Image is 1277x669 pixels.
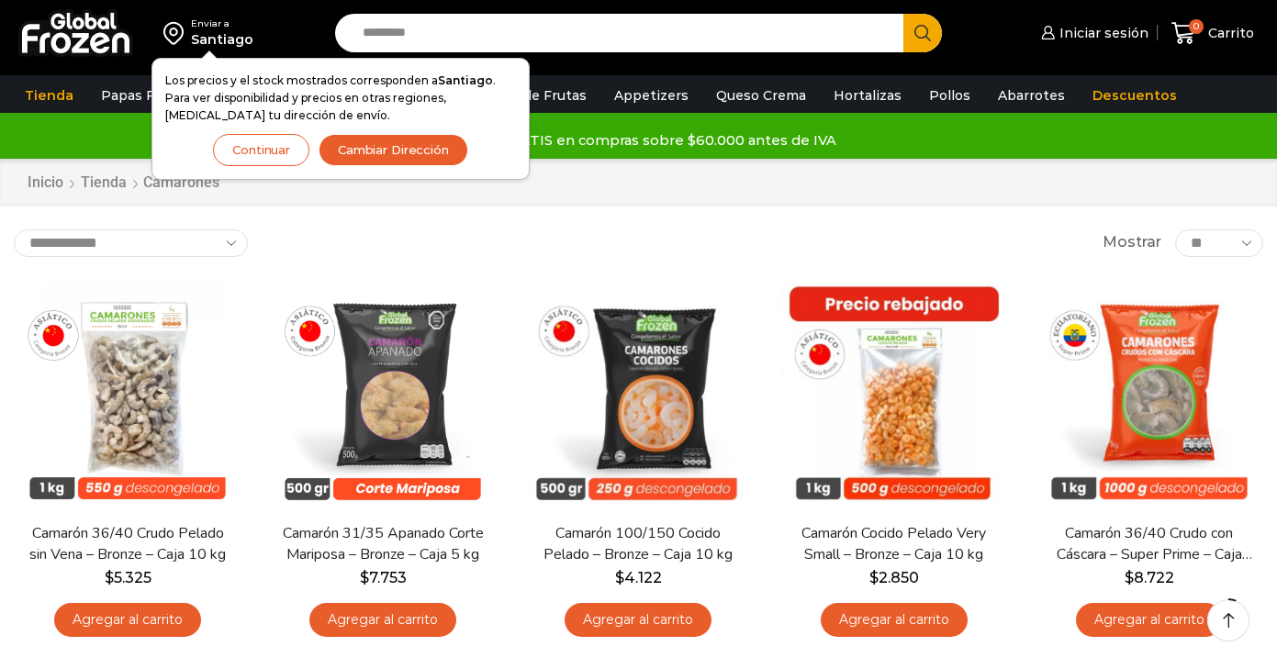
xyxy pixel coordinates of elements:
bdi: 2.850 [869,569,919,586]
nav: Breadcrumb [27,173,219,194]
a: Camarón 36/40 Crudo Pelado sin Vena – Bronze – Caja 10 kg [25,523,230,565]
span: $ [1125,569,1134,586]
a: Camarón 36/40 Crudo con Cáscara – Super Prime – Caja 10 kg [1047,523,1251,565]
span: Carrito [1204,24,1254,42]
strong: Santiago [438,73,493,87]
a: Agregar al carrito: “Camarón 31/35 Apanado Corte Mariposa - Bronze - Caja 5 kg” [309,603,456,637]
span: $ [615,569,624,586]
a: Agregar al carrito: “Camarón 36/40 Crudo Pelado sin Vena - Bronze - Caja 10 kg” [54,603,201,637]
a: Pulpa de Frutas [472,78,596,113]
a: Camarón 31/35 Apanado Corte Mariposa – Bronze – Caja 5 kg [281,523,486,565]
span: Iniciar sesión [1055,24,1148,42]
h1: Camarones [143,173,219,191]
a: Camarón 100/150 Cocido Pelado – Bronze – Caja 10 kg [536,523,741,565]
a: Papas Fritas [92,78,194,113]
bdi: 5.325 [105,569,151,586]
div: Santiago [191,30,253,49]
span: 0 [1189,19,1204,34]
bdi: 4.122 [615,569,662,586]
p: Los precios y el stock mostrados corresponden a . Para ver disponibilidad y precios en otras regi... [165,72,516,125]
a: Hortalizas [824,78,911,113]
button: Search button [903,14,942,52]
select: Pedido de la tienda [14,229,248,257]
a: Inicio [27,173,64,194]
span: $ [105,569,114,586]
a: Agregar al carrito: “Camarón Cocido Pelado Very Small - Bronze - Caja 10 kg” [821,603,968,637]
bdi: 8.722 [1125,569,1174,586]
a: Appetizers [605,78,698,113]
a: Agregar al carrito: “Camarón 100/150 Cocido Pelado - Bronze - Caja 10 kg” [565,603,711,637]
a: 0 Carrito [1167,12,1259,55]
a: Tienda [16,78,83,113]
bdi: 7.753 [360,569,407,586]
div: Enviar a [191,17,253,30]
a: Pollos [920,78,980,113]
a: Abarrotes [989,78,1074,113]
a: Camarón Cocido Pelado Very Small – Bronze – Caja 10 kg [791,523,996,565]
a: Tienda [80,173,128,194]
a: Queso Crema [707,78,815,113]
span: $ [360,569,369,586]
img: address-field-icon.svg [163,17,191,49]
span: $ [869,569,879,586]
span: Mostrar [1103,232,1161,253]
a: Descuentos [1083,78,1186,113]
a: Agregar al carrito: “Camarón 36/40 Crudo con Cáscara - Super Prime - Caja 10 kg” [1076,603,1223,637]
button: Cambiar Dirección [319,134,468,166]
button: Continuar [213,134,309,166]
a: Iniciar sesión [1036,15,1148,51]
